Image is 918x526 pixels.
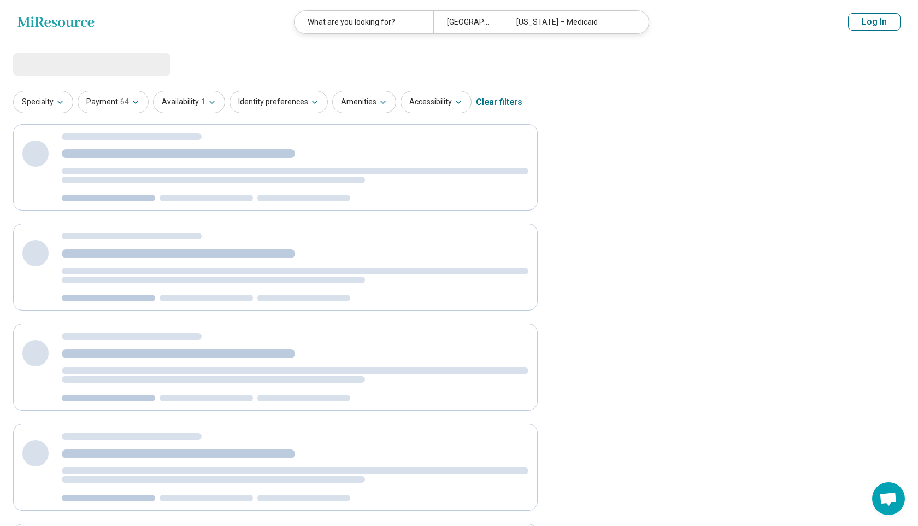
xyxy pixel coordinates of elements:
[201,96,205,108] span: 1
[13,53,105,75] span: Loading...
[153,91,225,113] button: Availability1
[848,13,901,31] button: Log In
[872,482,905,515] a: Open chat
[229,91,328,113] button: Identity preferences
[295,11,433,33] div: What are you looking for?
[401,91,472,113] button: Accessibility
[332,91,396,113] button: Amenities
[433,11,503,33] div: [GEOGRAPHIC_DATA], [GEOGRAPHIC_DATA]
[120,96,129,108] span: 64
[476,89,522,115] div: Clear filters
[503,11,642,33] div: [US_STATE] – Medicaid
[13,91,73,113] button: Specialty
[78,91,149,113] button: Payment64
